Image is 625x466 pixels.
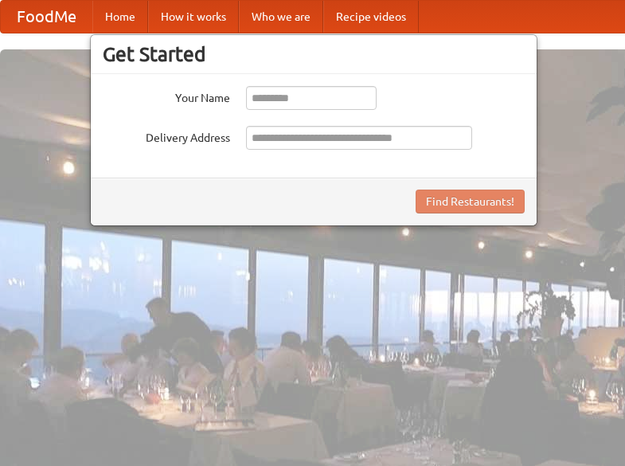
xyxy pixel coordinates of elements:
[92,1,148,33] a: Home
[416,190,525,213] button: Find Restaurants!
[148,1,239,33] a: How it works
[239,1,323,33] a: Who we are
[103,126,230,146] label: Delivery Address
[103,86,230,106] label: Your Name
[103,42,525,66] h3: Get Started
[1,1,92,33] a: FoodMe
[323,1,419,33] a: Recipe videos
